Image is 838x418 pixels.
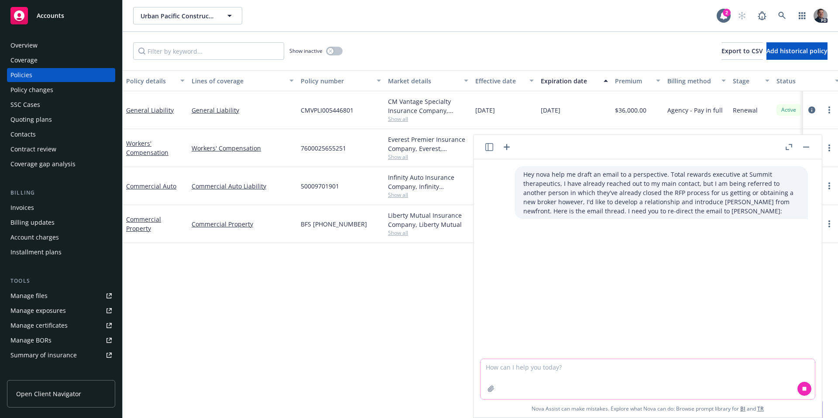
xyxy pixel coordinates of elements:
a: Start snowing [733,7,751,24]
div: Contacts [10,127,36,141]
span: Renewal [733,106,758,115]
button: Premium [611,70,664,91]
div: Expiration date [541,76,598,86]
button: Effective date [472,70,537,91]
img: photo [814,9,828,23]
div: Account charges [10,230,59,244]
a: more [824,181,835,191]
span: Show inactive [289,47,323,55]
a: Workers' Compensation [126,139,168,157]
div: Effective date [475,76,524,86]
span: CMVPLI005446801 [301,106,354,115]
div: Manage files [10,289,48,303]
span: Show all [388,191,468,199]
a: Commercial Auto Liability [192,182,294,191]
span: 50009701901 [301,182,339,191]
div: Manage BORs [10,333,52,347]
div: Billing method [667,76,716,86]
a: Manage files [7,289,115,303]
div: Market details [388,76,459,86]
span: Show all [388,229,468,236]
div: Status [776,76,830,86]
div: Stage [733,76,760,86]
div: Invoices [10,201,34,215]
div: Premium [615,76,651,86]
a: SSC Cases [7,98,115,112]
div: 2 [723,9,731,17]
a: circleInformation [807,105,817,115]
div: Summary of insurance [10,348,77,362]
div: Installment plans [10,245,62,259]
a: Manage BORs [7,333,115,347]
a: Accounts [7,3,115,28]
div: Policies [10,68,32,82]
span: 7600025655251 [301,144,346,153]
div: Policy changes [10,83,53,97]
button: Policy details [123,70,188,91]
a: Account charges [7,230,115,244]
div: Everest Premier Insurance Company, Everest, Arrowhead General Insurance Agency, Inc. [388,135,468,153]
span: Active [780,106,797,114]
a: Summary of insurance [7,348,115,362]
span: [DATE] [541,106,560,115]
button: Market details [385,70,472,91]
a: Coverage [7,53,115,67]
span: Nova Assist can make mistakes. Explore what Nova can do: Browse prompt library for and [477,400,818,418]
p: Hey nova help me draft an email to a perspective. Total rewards executive at Summit therapeutics,... [523,170,799,216]
span: Open Client Navigator [16,389,81,398]
span: Show all [388,115,468,123]
button: Stage [729,70,773,91]
a: Coverage gap analysis [7,157,115,171]
a: Invoices [7,201,115,215]
a: more [824,219,835,229]
div: CM Vantage Specialty Insurance Company, Church Mutual Insurance, CRC Group [388,97,468,115]
a: Switch app [793,7,811,24]
button: Expiration date [537,70,611,91]
a: Report a Bug [753,7,771,24]
a: more [824,143,835,153]
span: $36,000.00 [615,106,646,115]
div: Lines of coverage [192,76,284,86]
a: BI [740,405,745,412]
a: Policies [7,68,115,82]
div: Policy number [301,76,371,86]
span: Add historical policy [766,47,828,55]
a: Installment plans [7,245,115,259]
div: Policy details [126,76,175,86]
a: Overview [7,38,115,52]
span: Show all [388,153,468,161]
button: Urban Pacific Construction Inc [133,7,242,24]
a: Contacts [7,127,115,141]
a: Quoting plans [7,113,115,127]
a: Manage certificates [7,319,115,332]
span: Export to CSV [721,47,763,55]
a: General Liability [126,106,174,114]
div: Billing [7,188,115,197]
a: Contract review [7,142,115,156]
div: Manage certificates [10,319,68,332]
a: Commercial Property [192,219,294,229]
div: Contract review [10,142,56,156]
span: Accounts [37,12,64,19]
span: Manage exposures [7,304,115,318]
div: Billing updates [10,216,55,230]
a: Billing updates [7,216,115,230]
button: Export to CSV [721,42,763,60]
div: Tools [7,277,115,285]
button: Policy number [297,70,385,91]
button: Lines of coverage [188,70,297,91]
div: Coverage [10,53,38,67]
div: Quoting plans [10,113,52,127]
div: Manage exposures [10,304,66,318]
a: Commercial Auto [126,182,176,190]
a: more [824,105,835,115]
span: BFS [PHONE_NUMBER] [301,219,367,229]
a: Commercial Property [126,215,161,233]
a: Workers' Compensation [192,144,294,153]
a: General Liability [192,106,294,115]
button: Add historical policy [766,42,828,60]
span: Agency - Pay in full [667,106,723,115]
a: Search [773,7,791,24]
input: Filter by keyword... [133,42,284,60]
div: Coverage gap analysis [10,157,76,171]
